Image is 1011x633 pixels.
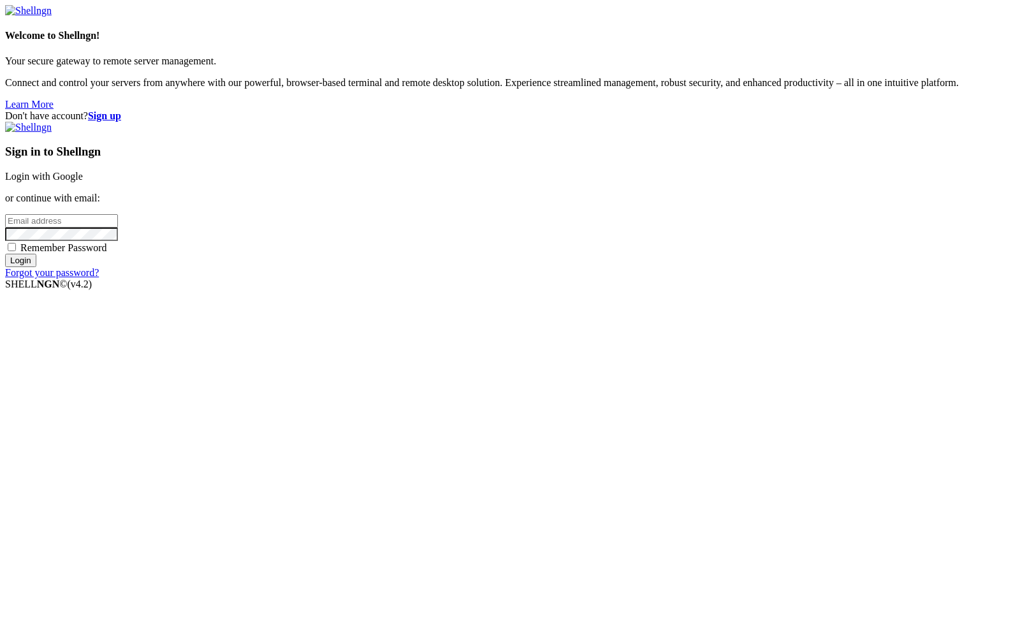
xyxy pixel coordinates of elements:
[5,55,1006,67] p: Your secure gateway to remote server management.
[5,99,54,110] a: Learn More
[20,242,107,253] span: Remember Password
[5,214,118,228] input: Email address
[5,193,1006,204] p: or continue with email:
[68,279,92,289] span: 4.2.0
[88,110,121,121] a: Sign up
[5,279,92,289] span: SHELL ©
[5,145,1006,159] h3: Sign in to Shellngn
[5,77,1006,89] p: Connect and control your servers from anywhere with our powerful, browser-based terminal and remo...
[5,254,36,267] input: Login
[37,279,60,289] b: NGN
[5,171,83,182] a: Login with Google
[5,110,1006,122] div: Don't have account?
[5,122,52,133] img: Shellngn
[5,30,1006,41] h4: Welcome to Shellngn!
[5,5,52,17] img: Shellngn
[5,267,99,278] a: Forgot your password?
[8,243,16,251] input: Remember Password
